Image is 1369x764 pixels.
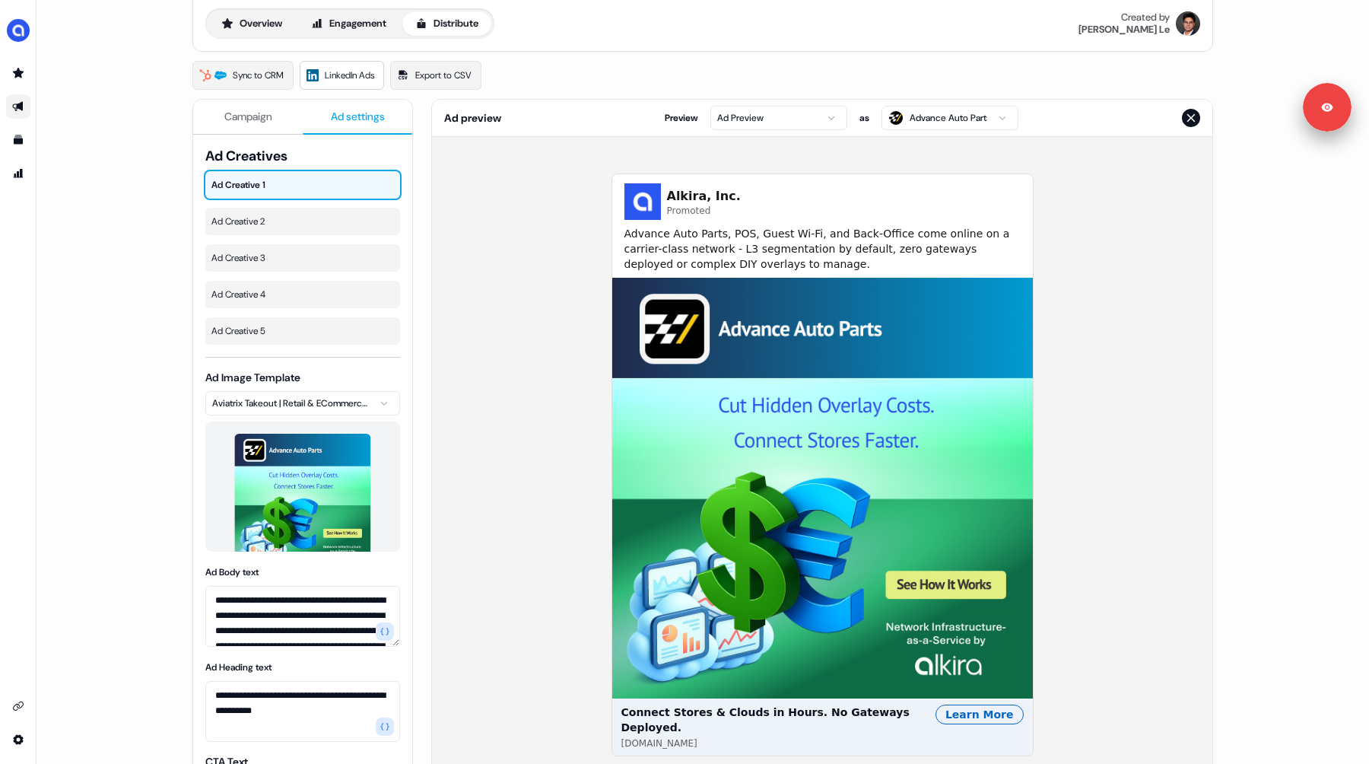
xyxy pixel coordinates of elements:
span: Preview [665,110,698,126]
span: Ad settings [331,109,385,124]
a: Go to integrations [6,727,30,752]
a: Go to outbound experience [6,94,30,119]
span: Advance Auto Parts, POS, Guest Wi-Fi, and Back-Office come online on a carrier-class network - L3... [624,226,1021,272]
a: Sync to CRM [192,61,294,90]
a: Go to attribution [6,161,30,186]
label: Ad Heading text [205,661,272,673]
button: Distribute [402,11,491,36]
span: Ad Creative 4 [211,287,394,302]
span: as [859,110,869,126]
a: Go to integrations [6,694,30,718]
span: Ad Creative 2 [211,214,394,229]
button: Close preview [1182,109,1200,127]
span: Export to CSV [415,68,472,83]
span: [DOMAIN_NAME] [621,738,697,750]
a: Export to CSV [390,61,481,90]
span: Campaign [224,109,272,124]
span: Ad Creative 1 [211,177,394,193]
button: Connect Stores & Clouds in Hours. No Gateways Deployed.[DOMAIN_NAME]Learn More [612,278,1033,756]
div: [PERSON_NAME] Le [1078,24,1170,36]
img: Hugh [1176,11,1200,36]
span: Connect Stores & Clouds in Hours. No Gateways Deployed. [621,705,923,735]
span: Sync to CRM [233,68,284,83]
div: Created by [1121,11,1170,24]
span: Ad Creatives [205,147,400,165]
span: Promoted [667,205,741,217]
span: Ad Creative 3 [211,250,394,266]
button: Overview [208,11,295,36]
span: Ad preview [444,110,501,126]
button: Engagement [298,11,399,36]
a: LinkedIn Ads [300,61,384,90]
div: Learn More [935,705,1024,724]
label: Ad Image Template [205,371,300,384]
a: Go to templates [6,128,30,152]
span: Ad Creative 5 [211,323,394,339]
span: Alkira, Inc. [667,187,741,205]
label: Ad Body text [205,566,259,578]
a: Go to prospects [6,61,30,85]
span: LinkedIn Ads [325,68,374,83]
